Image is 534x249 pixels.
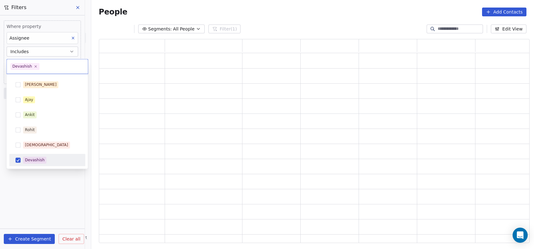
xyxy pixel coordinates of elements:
div: [DEMOGRAPHIC_DATA] [25,142,68,148]
div: Devashish [25,157,44,163]
div: Devashish [12,64,32,69]
div: Rohit [25,127,35,133]
div: Ajay [25,97,33,102]
div: Ankit [25,112,35,118]
div: [PERSON_NAME] [25,82,56,87]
